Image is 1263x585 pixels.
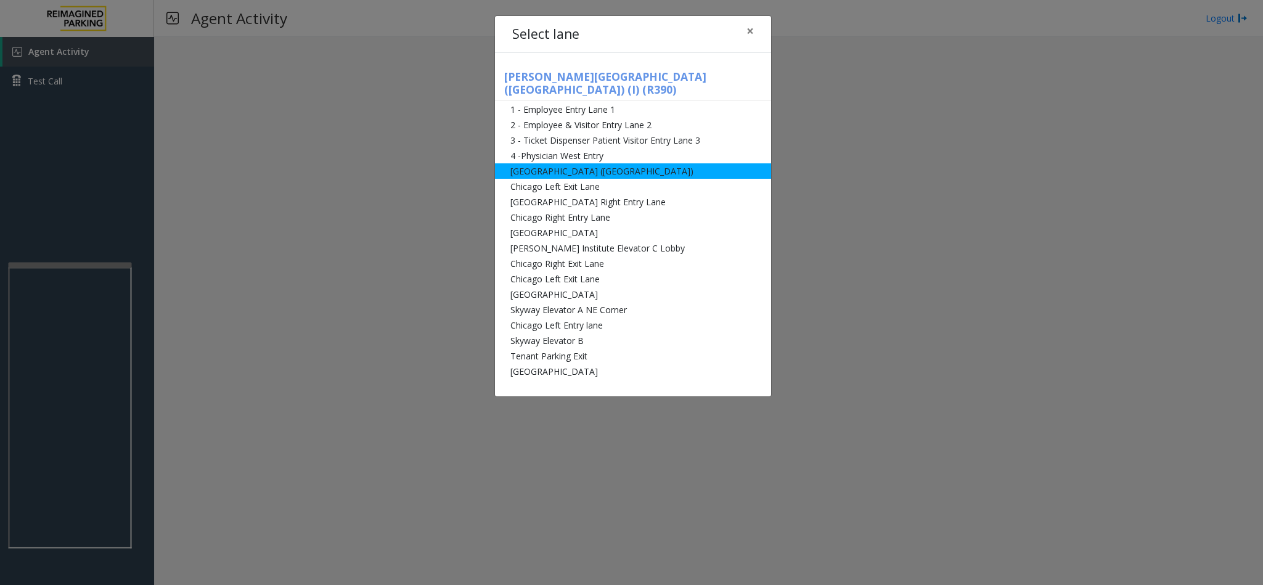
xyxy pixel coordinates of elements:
h5: [PERSON_NAME][GEOGRAPHIC_DATA] ([GEOGRAPHIC_DATA]) (I) (R390) [495,70,771,100]
h4: Select lane [512,25,579,44]
span: × [746,22,754,39]
li: Chicago Left Exit Lane [495,179,771,194]
li: [PERSON_NAME] Institute Elevator C Lobby [495,240,771,256]
li: Chicago Left Entry lane [495,317,771,333]
li: [GEOGRAPHIC_DATA] Right Entry Lane [495,194,771,210]
li: 3 - Ticket Dispenser Patient Visitor Entry Lane 3 [495,133,771,148]
li: [GEOGRAPHIC_DATA] ([GEOGRAPHIC_DATA]) [495,163,771,179]
li: 2 - Employee & Visitor Entry Lane 2 [495,117,771,133]
li: 4 -Physician West Entry [495,148,771,163]
button: Close [738,16,762,46]
li: 1 - Employee Entry Lane 1 [495,102,771,117]
li: Skyway Elevator A NE Corner [495,302,771,317]
li: Chicago Right Exit Lane [495,256,771,271]
li: Skyway Elevator B [495,333,771,348]
li: Chicago Left Exit Lane [495,271,771,287]
li: Chicago Right Entry Lane [495,210,771,225]
li: [GEOGRAPHIC_DATA] [495,364,771,379]
li: [GEOGRAPHIC_DATA] [495,287,771,302]
li: [GEOGRAPHIC_DATA] [495,225,771,240]
li: Tenant Parking Exit [495,348,771,364]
